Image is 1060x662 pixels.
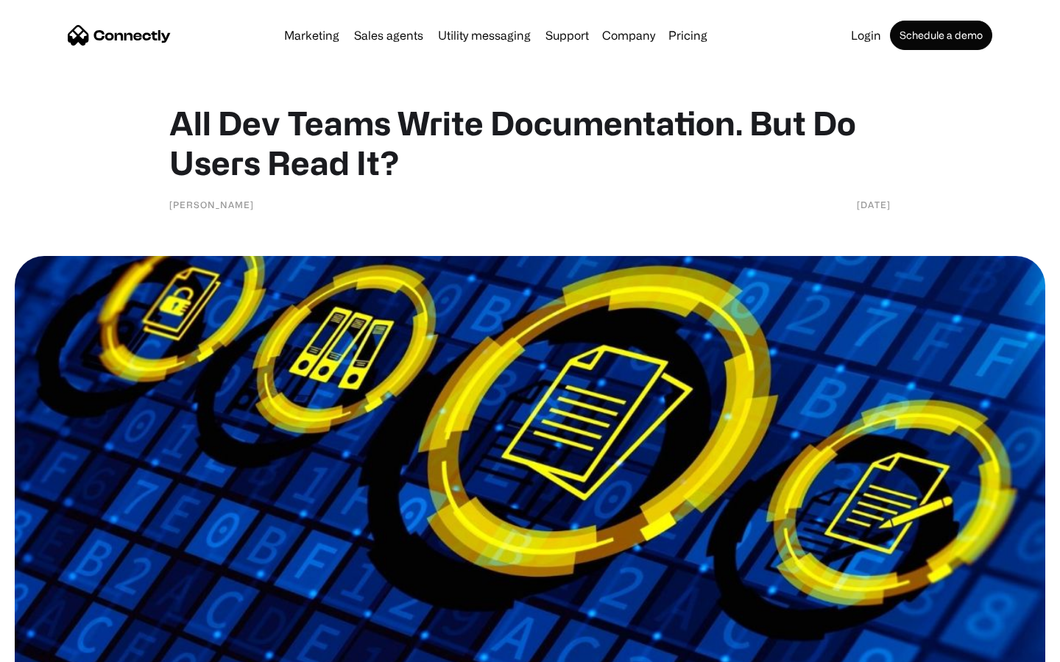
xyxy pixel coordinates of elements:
[29,636,88,657] ul: Language list
[15,636,88,657] aside: Language selected: English
[169,197,254,212] div: [PERSON_NAME]
[662,29,713,41] a: Pricing
[602,25,655,46] div: Company
[845,29,887,41] a: Login
[857,197,891,212] div: [DATE]
[432,29,537,41] a: Utility messaging
[540,29,595,41] a: Support
[890,21,992,50] a: Schedule a demo
[348,29,429,41] a: Sales agents
[278,29,345,41] a: Marketing
[169,103,891,182] h1: All Dev Teams Write Documentation. But Do Users Read It?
